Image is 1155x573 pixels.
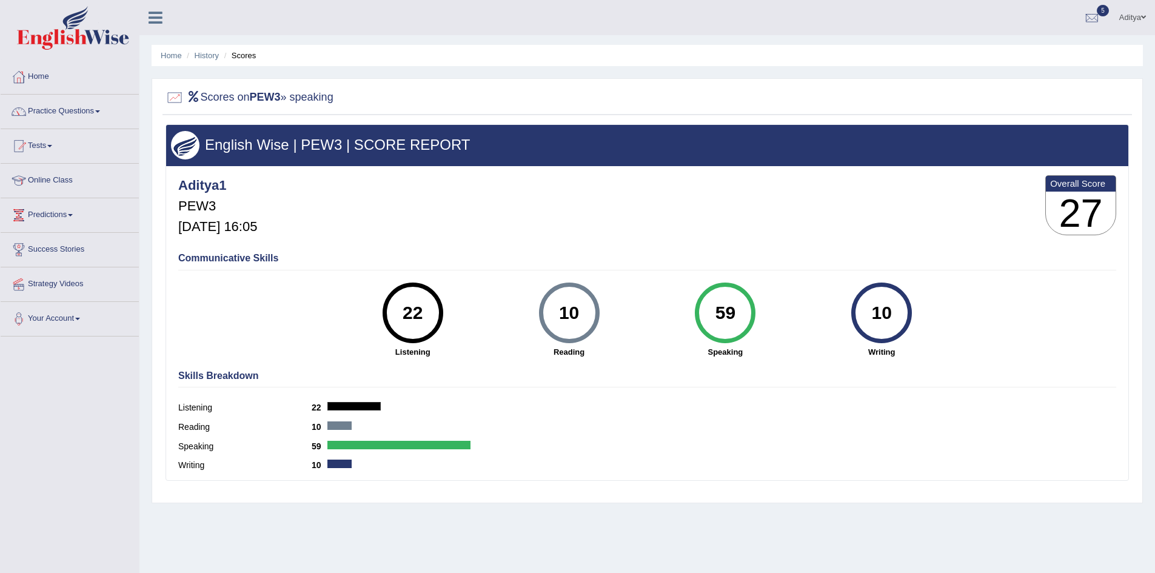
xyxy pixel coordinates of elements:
[653,346,797,358] strong: Speaking
[547,287,591,338] div: 10
[221,50,256,61] li: Scores
[178,253,1116,264] h4: Communicative Skills
[178,219,257,234] h5: [DATE] 16:05
[1,164,139,194] a: Online Class
[166,89,333,107] h2: Scores on » speaking
[1,302,139,332] a: Your Account
[1,95,139,125] a: Practice Questions
[178,178,257,193] h4: Aditya1
[1050,178,1111,189] b: Overall Score
[161,51,182,60] a: Home
[178,440,312,453] label: Speaking
[178,459,312,472] label: Writing
[1,267,139,298] a: Strategy Videos
[1,198,139,229] a: Predictions
[171,131,199,159] img: wings.png
[1,129,139,159] a: Tests
[195,51,219,60] a: History
[1,60,139,90] a: Home
[341,346,485,358] strong: Listening
[312,441,327,451] b: 59
[171,137,1123,153] h3: English Wise | PEW3 | SCORE REPORT
[178,421,312,434] label: Reading
[312,460,327,470] b: 10
[497,346,641,358] strong: Reading
[390,287,435,338] div: 22
[312,403,327,412] b: 22
[1,233,139,263] a: Success Stories
[703,287,748,338] div: 59
[250,91,281,103] b: PEW3
[312,422,327,432] b: 10
[860,287,904,338] div: 10
[1097,5,1109,16] span: 5
[178,199,257,213] h5: PEW3
[1046,192,1116,235] h3: 27
[178,370,1116,381] h4: Skills Breakdown
[809,346,954,358] strong: Writing
[178,401,312,414] label: Listening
